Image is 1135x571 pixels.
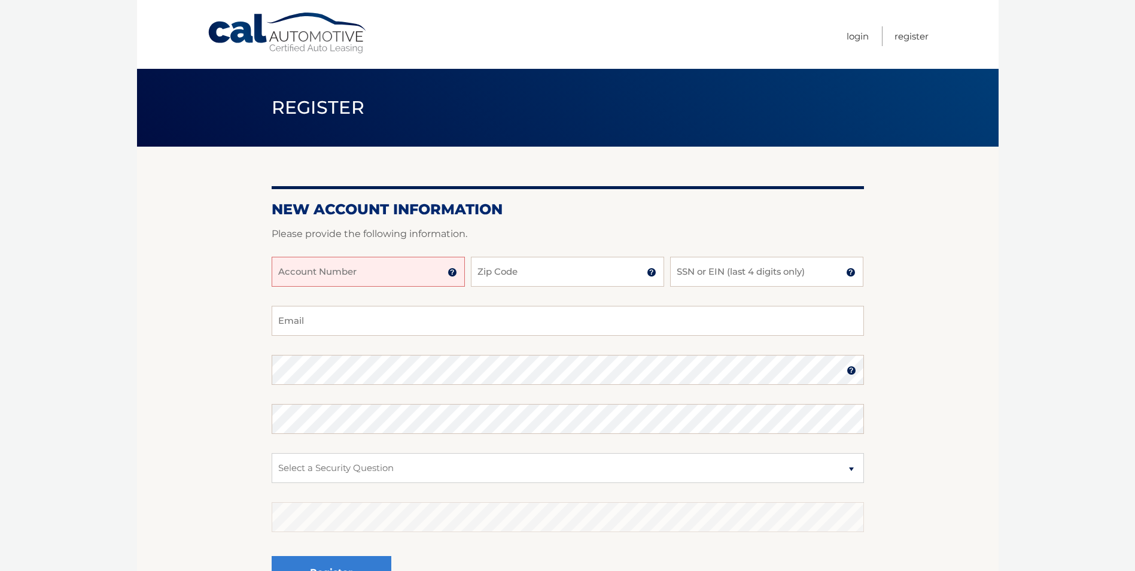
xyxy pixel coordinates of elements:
[847,366,856,375] img: tooltip.svg
[207,12,369,54] a: Cal Automotive
[647,268,656,277] img: tooltip.svg
[272,306,864,336] input: Email
[847,26,869,46] a: Login
[272,257,465,287] input: Account Number
[272,201,864,218] h2: New Account Information
[448,268,457,277] img: tooltip.svg
[471,257,664,287] input: Zip Code
[272,226,864,242] p: Please provide the following information.
[894,26,929,46] a: Register
[670,257,863,287] input: SSN or EIN (last 4 digits only)
[846,268,856,277] img: tooltip.svg
[272,96,365,119] span: Register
